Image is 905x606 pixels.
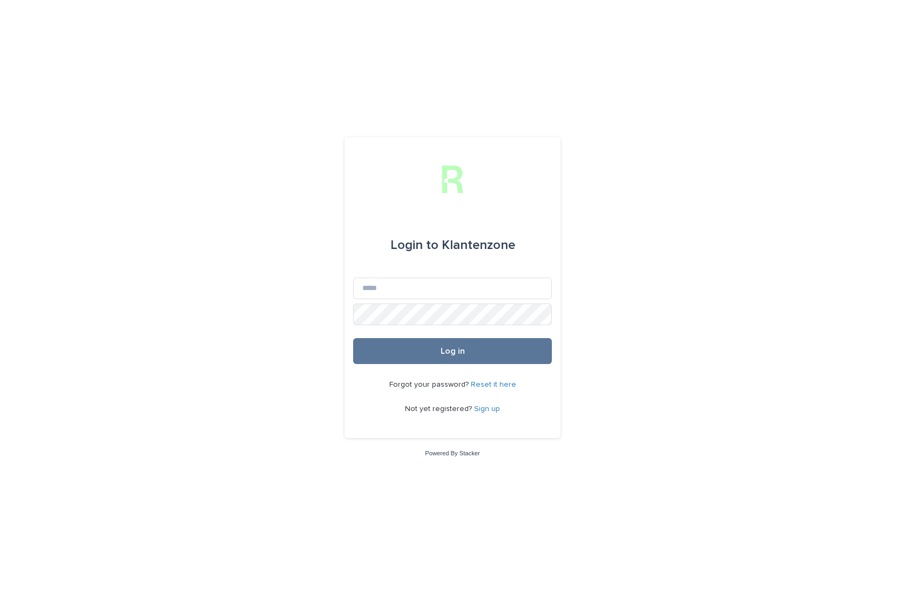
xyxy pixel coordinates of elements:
span: Not yet registered? [405,405,474,413]
div: Klantenzone [390,230,515,260]
img: h2KIERbZRTK6FourSpbg [436,163,469,196]
a: Sign up [474,405,500,413]
button: Log in [353,338,552,364]
a: Reset it here [471,381,516,388]
span: Log in [441,347,465,355]
span: Login to [390,239,438,252]
span: Forgot your password? [389,381,471,388]
a: Powered By Stacker [425,450,479,456]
